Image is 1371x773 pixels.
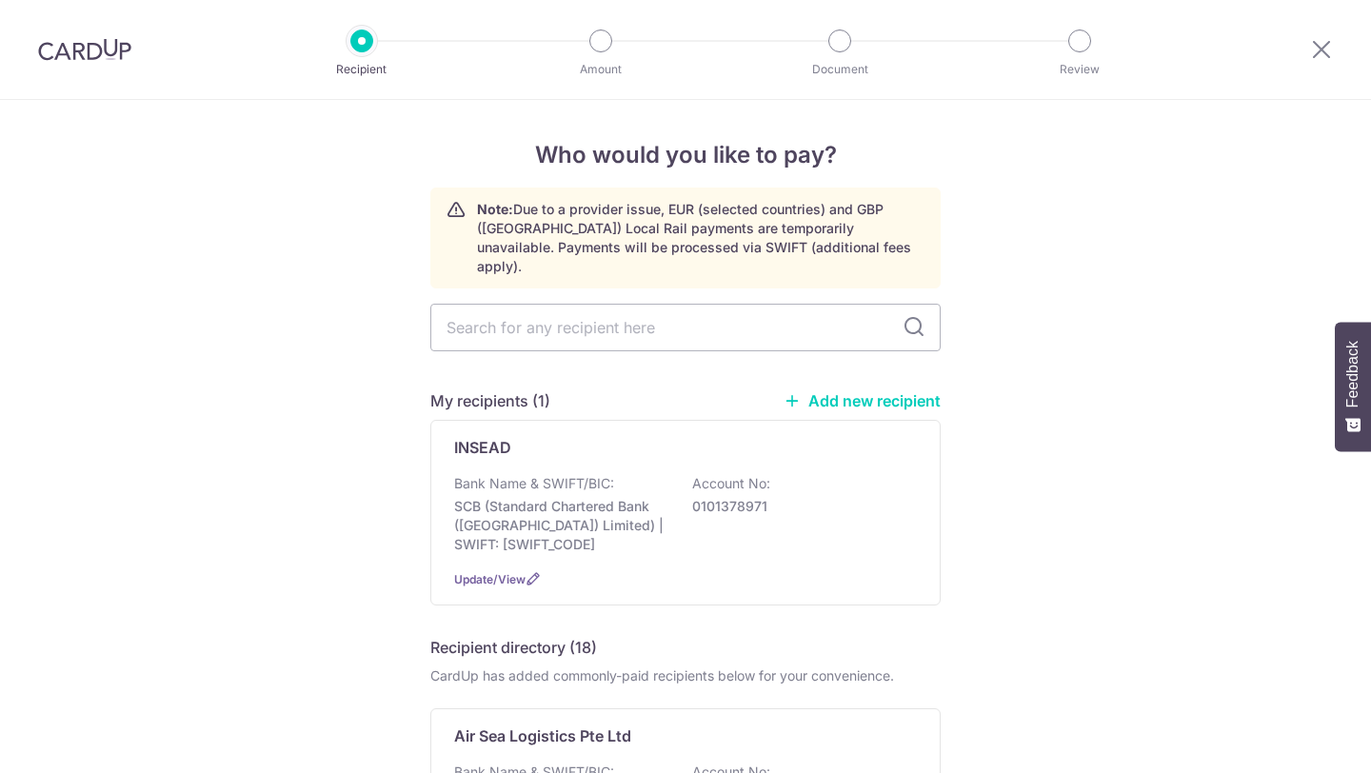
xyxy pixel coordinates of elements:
a: Add new recipient [784,391,941,410]
div: CardUp has added commonly-paid recipients below for your convenience. [430,666,941,685]
img: CardUp [38,38,131,61]
input: Search for any recipient here [430,304,941,351]
p: Air Sea Logistics Pte Ltd [454,724,631,747]
p: Due to a provider issue, EUR (selected countries) and GBP ([GEOGRAPHIC_DATA]) Local Rail payments... [477,200,924,276]
p: 0101378971 [692,497,905,516]
a: Update/View [454,572,526,586]
p: Bank Name & SWIFT/BIC: [454,474,614,493]
span: Feedback [1344,341,1361,407]
p: SCB (Standard Chartered Bank ([GEOGRAPHIC_DATA]) Limited) | SWIFT: [SWIFT_CODE] [454,497,667,554]
h4: Who would you like to pay? [430,138,941,172]
p: Review [1009,60,1150,79]
p: Amount [530,60,671,79]
p: INSEAD [454,436,511,459]
button: Feedback - Show survey [1335,322,1371,451]
h5: My recipients (1) [430,389,550,412]
p: Recipient [291,60,432,79]
strong: Note: [477,201,513,217]
p: Account No: [692,474,770,493]
p: Document [769,60,910,79]
h5: Recipient directory (18) [430,636,597,659]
